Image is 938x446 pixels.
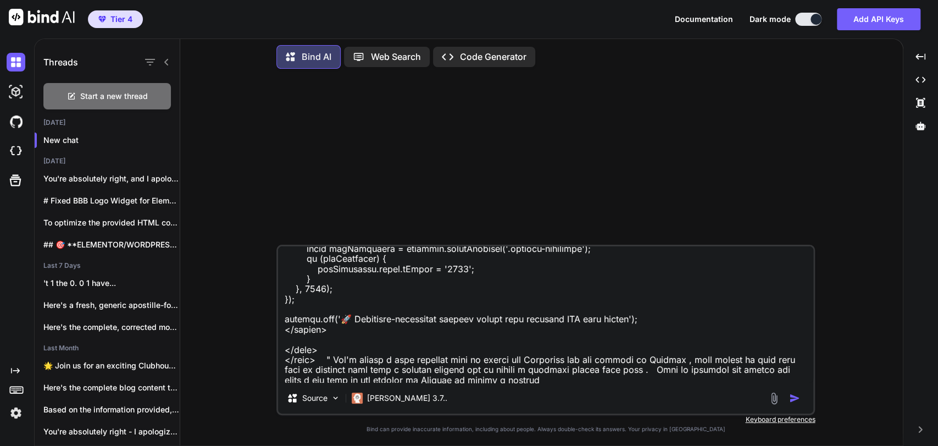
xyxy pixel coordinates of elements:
img: premium [98,16,106,23]
p: 🌟 Join us for an exciting Clubhouse... [43,360,180,371]
p: Based on the information provided, I can... [43,404,180,415]
h2: [DATE] [35,118,180,127]
span: Tier 4 [110,14,132,25]
p: Code Generator [460,52,526,62]
p: You're absolutely right - I apologize for... [43,426,180,437]
h2: [DATE] [35,157,180,166]
p: ## 🎯 **ELEMENTOR/WORDPRESS EXPERT RECOMMENDATIONS** Yes! As... [43,239,180,250]
p: You're absolutely right, and I apologize for... [43,173,180,184]
p: Web Search [371,52,421,62]
img: icon [789,393,800,404]
img: githubDark [7,112,25,131]
p: New chat [43,135,180,146]
img: darkChat [7,53,25,71]
span: Start a new thread [80,91,148,102]
img: Pick Models [331,393,340,403]
textarea: Lore ipsu dolo " <!SITAMET cons> <adip elit="se"> <doei> <temp incidid="UTL-7"> <etdo magn="aliqu... [278,246,813,383]
p: # Fixed BBB Logo Widget for Elementor... [43,195,180,206]
img: cloudideIcon [7,142,25,161]
p: Bind can provide inaccurate information, including about people. Always double-check its answers.... [276,426,815,433]
p: Bind AI [302,52,331,62]
button: premiumTier 4 [88,10,143,28]
img: Bind AI [9,9,75,25]
h2: Last Month [35,344,180,353]
span: Dark mode [750,14,791,25]
h1: Threads [43,56,78,69]
p: Keyboard preferences [276,415,815,424]
img: darkAi-studio [7,82,25,101]
p: Here's the complete, corrected mobile-first HTML code:... [43,322,180,333]
p: 't 1 the 0. 0 1 have... [43,278,180,289]
p: [PERSON_NAME] 3.7.. [367,393,447,404]
img: settings [7,404,25,422]
img: attachment [768,392,780,405]
h2: Last 7 Days [35,261,180,270]
p: To optimize the provided HTML code for... [43,217,180,228]
p: Here's a fresh, generic apostille-focused landing page... [43,300,180,311]
button: Documentation [675,15,733,24]
p: Source [302,393,328,404]
img: Claude 3.7 Sonnet (Anthropic) [352,393,363,404]
p: Here's the complete blog content transformed for... [43,382,180,393]
span: Documentation [675,14,733,24]
button: Add API Keys [837,8,920,30]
